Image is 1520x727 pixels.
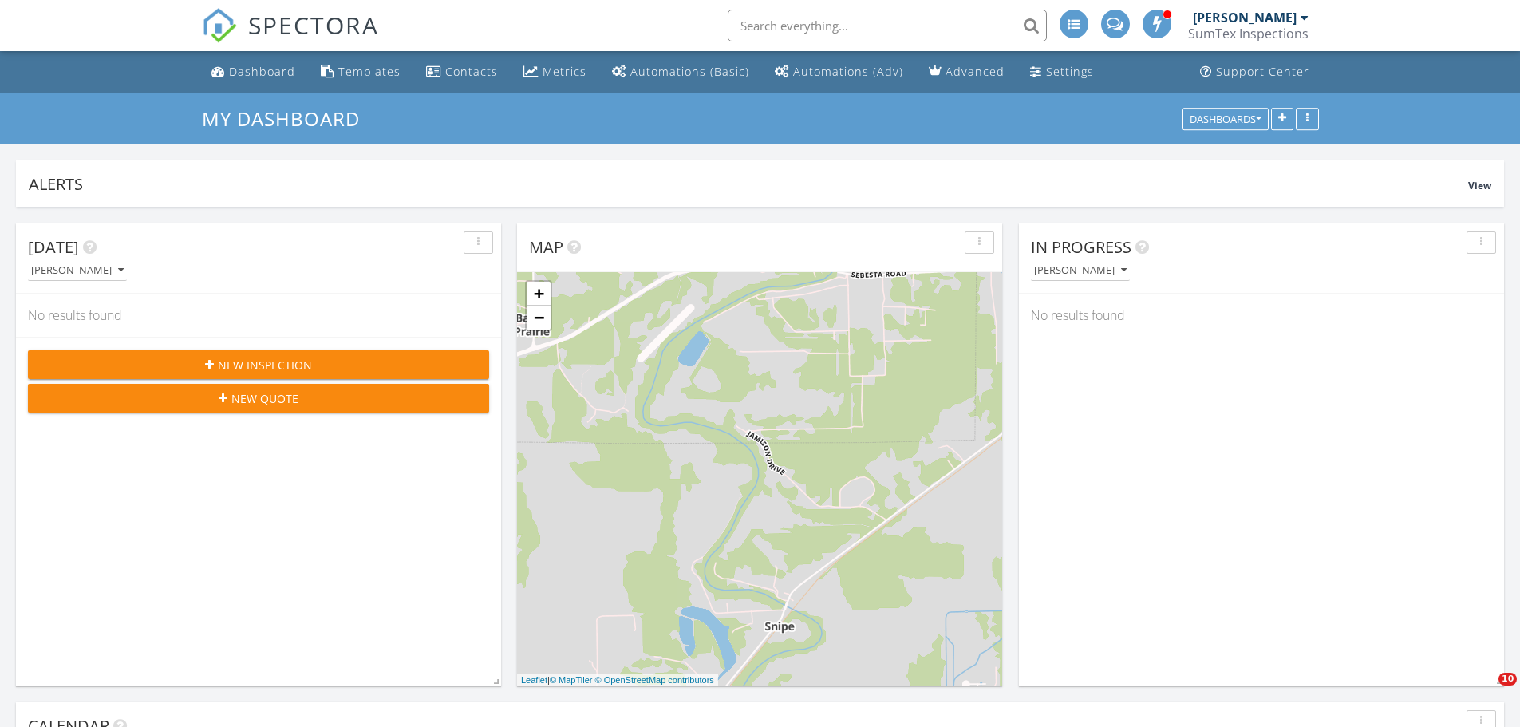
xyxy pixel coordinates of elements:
[1194,57,1316,87] a: Support Center
[1468,179,1491,192] span: View
[606,57,756,87] a: Automations (Basic)
[1498,673,1517,686] span: 10
[517,57,593,87] a: Metrics
[28,236,79,258] span: [DATE]
[28,350,489,379] button: New Inspection
[1188,26,1309,41] div: SumTex Inspections
[1031,260,1130,282] button: [PERSON_NAME]
[248,8,379,41] span: SPECTORA
[543,64,586,79] div: Metrics
[28,384,489,413] button: New Quote
[1182,108,1269,130] button: Dashboards
[1190,113,1261,124] div: Dashboards
[793,64,903,79] div: Automations (Adv)
[31,265,124,276] div: [PERSON_NAME]
[630,64,749,79] div: Automations (Basic)
[420,57,504,87] a: Contacts
[1034,265,1127,276] div: [PERSON_NAME]
[550,675,593,685] a: © MapTiler
[28,260,127,282] button: [PERSON_NAME]
[231,390,298,407] span: New Quote
[1193,10,1297,26] div: [PERSON_NAME]
[1019,294,1504,337] div: No results found
[517,674,718,687] div: |
[202,8,237,43] img: The Best Home Inspection Software - Spectora
[229,64,295,79] div: Dashboard
[946,64,1005,79] div: Advanced
[1216,64,1309,79] div: Support Center
[728,10,1047,41] input: Search everything...
[202,105,373,132] a: My Dashboard
[314,57,407,87] a: Templates
[529,236,563,258] span: Map
[445,64,498,79] div: Contacts
[521,675,547,685] a: Leaflet
[218,357,312,373] span: New Inspection
[29,173,1468,195] div: Alerts
[338,64,401,79] div: Templates
[1046,64,1094,79] div: Settings
[1466,673,1504,711] iframe: Intercom live chat
[205,57,302,87] a: Dashboard
[527,306,551,330] a: Zoom out
[922,57,1011,87] a: Advanced
[16,294,501,337] div: No results found
[1031,236,1131,258] span: In Progress
[202,22,379,55] a: SPECTORA
[595,675,714,685] a: © OpenStreetMap contributors
[527,282,551,306] a: Zoom in
[768,57,910,87] a: Automations (Advanced)
[1024,57,1100,87] a: Settings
